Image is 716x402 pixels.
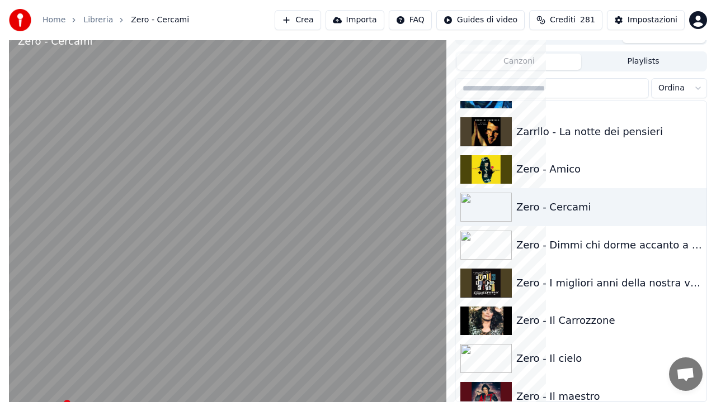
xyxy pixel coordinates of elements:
a: Home [43,15,65,26]
div: Zero - Il Carrozzone [516,313,702,328]
div: Zero - Cercami [18,33,92,49]
div: Zero - Il cielo [516,351,702,366]
a: Libreria [83,15,113,26]
div: Zero - Dimmi chi dorme accanto a me [516,237,702,253]
button: Canzoni [457,54,581,70]
button: FAQ [389,10,432,30]
button: Playlists [581,54,705,70]
div: Impostazioni [628,15,677,26]
div: Zero - I migliori anni della nostra vita [516,275,702,291]
a: Aprire la chat [669,357,703,391]
span: Crediti [550,15,576,26]
img: youka [9,9,31,31]
nav: breadcrumb [43,15,189,26]
div: Zero - Cercami [516,199,702,215]
div: Zero - Amico [516,161,702,177]
span: Ordina [658,83,685,94]
span: 281 [580,15,595,26]
button: Crea [275,10,321,30]
button: Importa [326,10,384,30]
div: Zarrllo - La notte dei pensieri [516,124,702,140]
span: Zero - Cercami [131,15,189,26]
button: Crediti281 [529,10,602,30]
button: Guides di video [436,10,525,30]
button: Impostazioni [607,10,685,30]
